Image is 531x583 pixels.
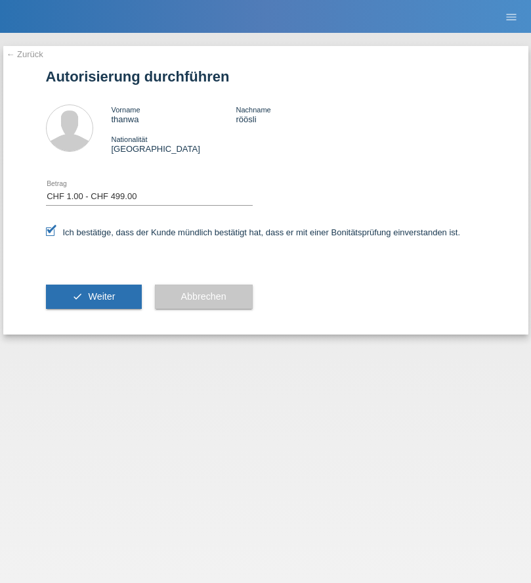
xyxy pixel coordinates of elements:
[46,285,142,310] button: check Weiter
[7,49,43,59] a: ← Zurück
[155,285,253,310] button: Abbrechen
[181,291,226,302] span: Abbrechen
[112,106,140,114] span: Vorname
[236,106,270,114] span: Nachname
[112,135,148,143] span: Nationalität
[498,12,524,20] a: menu
[46,68,486,85] h1: Autorisierung durchführen
[112,134,236,154] div: [GEOGRAPHIC_DATA]
[505,11,518,24] i: menu
[72,291,83,302] i: check
[46,227,461,237] label: Ich bestätige, dass der Kunde mündlich bestätigt hat, dass er mit einer Bonitätsprüfung einversta...
[112,105,236,124] div: thanwa
[88,291,115,302] span: Weiter
[236,105,360,124] div: röösli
